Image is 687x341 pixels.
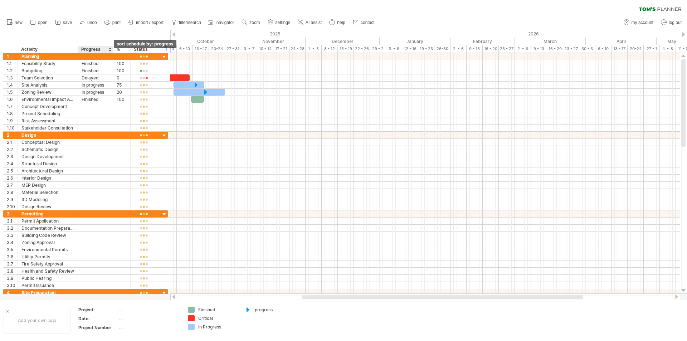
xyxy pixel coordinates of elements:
div: 3.2 [7,225,18,232]
div: 2.7 [7,182,18,189]
div: Status [134,46,153,53]
span: help [337,20,345,25]
div: Zoning Review [21,89,74,96]
a: contact [351,18,377,27]
div: Risk Assessment [21,117,74,124]
a: settings [266,18,292,27]
div: February 2026 [450,38,515,45]
div: Design Review [21,203,74,210]
div: Project: [78,307,118,313]
a: print [103,18,123,27]
div: Design [21,132,74,138]
div: 1.1 [7,60,18,67]
div: 15 - 19 [338,45,354,53]
div: 3.4 [7,239,18,246]
a: navigator [207,18,236,27]
div: 3.10 [7,282,18,289]
div: 3.8 [7,268,18,274]
div: 3.3 [7,232,18,239]
div: 27 - 1 [644,45,660,53]
div: Environmental Permits [21,246,74,253]
div: Critical [198,315,237,321]
div: 4 - 8 [660,45,676,53]
div: Material Selection [21,189,74,196]
a: filter/search [169,18,203,27]
div: 1.5 [7,89,18,96]
div: October 2025 [167,38,241,45]
div: 2.9 [7,196,18,203]
div: 1.2 [7,67,18,74]
div: .... [119,307,179,313]
a: save [53,18,74,27]
div: 17 - 21 [273,45,289,53]
div: Permit Issuance [21,282,74,289]
div: 22 - 26 [354,45,370,53]
div: 100 [117,67,127,74]
div: 26-30 [434,45,450,53]
span: print [112,20,121,25]
div: 6 - 10 [177,45,193,53]
div: In Progress [198,324,237,330]
div: Documentation Preparation [21,225,74,232]
div: 9 - 13 [467,45,483,53]
div: 13 - 17 [193,45,209,53]
div: December 2025 [306,38,380,45]
div: 3.7 [7,260,18,267]
div: 20 [117,89,127,96]
div: 8 - 12 [322,45,338,53]
span: my account [632,20,653,25]
span: settings [276,20,290,25]
div: 1.4 [7,82,18,88]
span: new [15,20,23,25]
div: 2 - 6 [515,45,531,53]
div: 1.10 [7,125,18,131]
div: 3D Modeling [21,196,74,203]
div: March 2026 [515,38,586,45]
div: Delayed [82,74,109,81]
div: Finished [82,67,109,74]
div: 1 [7,53,18,60]
div: Add your own logo [4,307,70,334]
div: Conceptual Design [21,139,74,146]
div: 20-24 [209,45,225,53]
div: % [116,46,126,53]
div: 2.4 [7,160,18,167]
div: Interior Design [21,175,74,181]
div: 27 - 31 [225,45,241,53]
div: Health and Safety Review [21,268,74,274]
div: 16 - 20 [547,45,563,53]
div: 9 - 13 [531,45,547,53]
span: open [38,20,48,25]
span: filter/search [179,20,201,25]
div: Date: [78,316,118,322]
div: 2.6 [7,175,18,181]
div: .... [119,316,179,322]
div: 1.6 [7,96,18,103]
span: log out [669,20,682,25]
a: new [5,18,25,27]
div: 2 - 6 [450,45,467,53]
div: Project Number [78,325,118,331]
a: log out [659,18,684,27]
div: 12 - 16 [402,45,418,53]
div: 2.1 [7,139,18,146]
div: 6 - 10 [595,45,612,53]
a: zoom [240,18,262,27]
div: 20-24 [628,45,644,53]
div: progress [255,307,294,313]
div: Architectural Design [21,167,74,174]
a: open [28,18,50,27]
div: Team Selection [21,74,74,81]
a: my account [622,18,656,27]
div: 23 - 27 [563,45,579,53]
div: Finished [82,96,109,103]
div: 3.1 [7,218,18,224]
div: Permit Application [21,218,74,224]
div: 29 - 2 [370,45,386,53]
a: AI assist [296,18,324,27]
div: Design Development [21,153,74,160]
div: Feasibility Study [21,60,74,67]
div: 24 - 28 [289,45,306,53]
div: In progress [82,82,109,88]
div: Finished [82,60,109,67]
